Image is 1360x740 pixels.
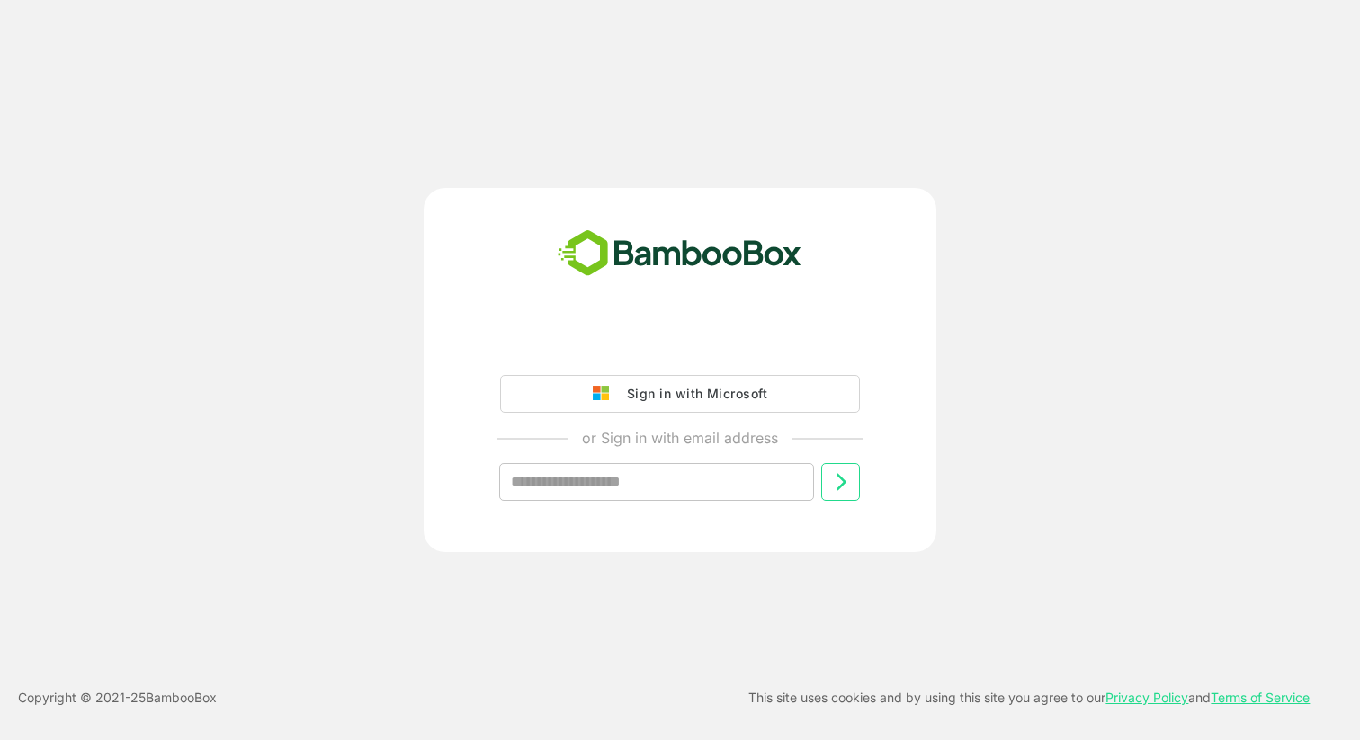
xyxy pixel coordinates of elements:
p: This site uses cookies and by using this site you agree to our and [748,687,1310,709]
a: Privacy Policy [1105,690,1188,705]
p: Copyright © 2021- 25 BambooBox [18,687,217,709]
p: or Sign in with email address [582,427,778,449]
a: Terms of Service [1211,690,1310,705]
img: bamboobox [548,224,811,283]
iframe: Sign in with Google Button [491,325,869,364]
div: Sign in with Microsoft [618,382,767,406]
img: google [593,386,618,402]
